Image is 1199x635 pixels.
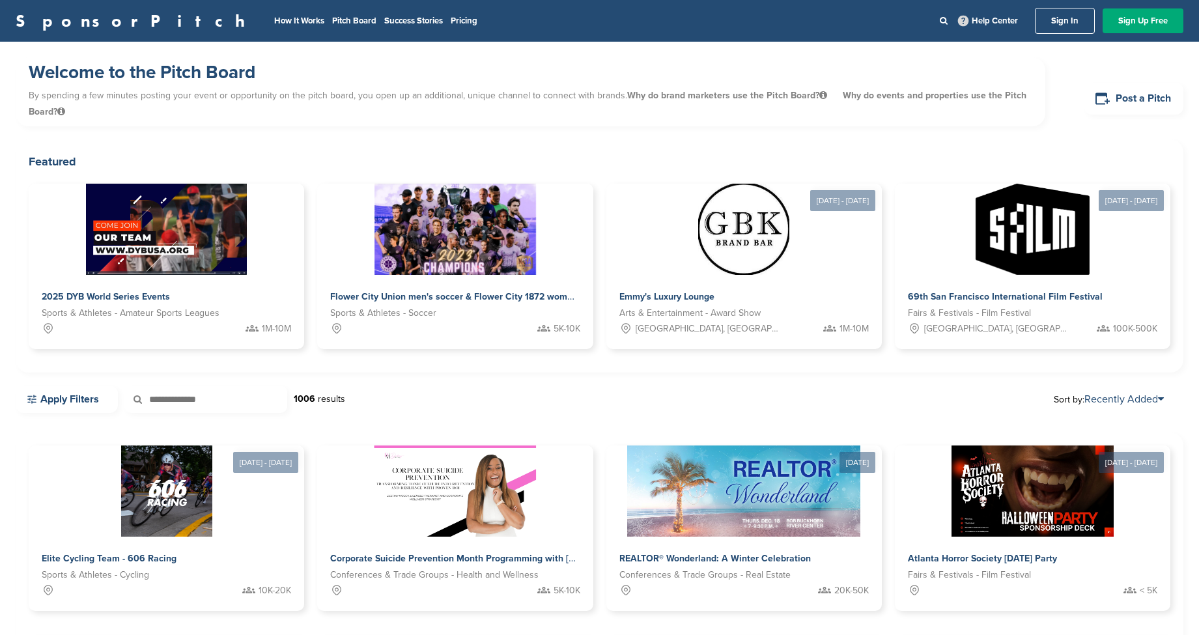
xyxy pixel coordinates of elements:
span: Conferences & Trade Groups - Health and Wellness [330,568,539,582]
span: 5K-10K [554,322,580,336]
div: [DATE] - [DATE] [1099,190,1164,211]
span: Conferences & Trade Groups - Real Estate [619,568,791,582]
span: 5K-10K [554,584,580,598]
h1: Welcome to the Pitch Board [29,61,1032,84]
img: Sponsorpitch & [952,445,1114,537]
img: Sponsorpitch & [698,184,789,275]
div: [DATE] - [DATE] [1099,452,1164,473]
a: [DATE] Sponsorpitch & REALTOR® Wonderland: A Winter Celebration Conferences & Trade Groups - Real... [606,425,882,611]
a: [DATE] - [DATE] Sponsorpitch & 69th San Francisco International Film Festival Fairs & Festivals -... [895,163,1170,349]
span: Sports & Athletes - Amateur Sports Leagues [42,306,219,320]
span: Corporate Suicide Prevention Month Programming with [PERSON_NAME] [330,553,638,564]
span: 10K-20K [259,584,291,598]
span: 100K-500K [1113,322,1157,336]
div: [DATE] - [DATE] [810,190,875,211]
a: [DATE] - [DATE] Sponsorpitch & Atlanta Horror Society [DATE] Party Fairs & Festivals - Film Festi... [895,425,1170,611]
span: 1M-10M [839,322,869,336]
span: 69th San Francisco International Film Festival [908,291,1103,302]
span: [GEOGRAPHIC_DATA], [GEOGRAPHIC_DATA] [924,322,1070,336]
span: 2025 DYB World Series Events [42,291,170,302]
a: Recently Added [1084,393,1164,406]
span: Emmy's Luxury Lounge [619,291,714,302]
a: Sign Up Free [1103,8,1183,33]
a: Sponsorpitch & Flower City Union men's soccer & Flower City 1872 women's soccer Sports & Athletes... [317,184,593,349]
img: Sponsorpitch & [627,445,860,537]
a: [DATE] - [DATE] Sponsorpitch & Emmy's Luxury Lounge Arts & Entertainment - Award Show [GEOGRAPHIC... [606,163,882,349]
span: results [318,393,345,404]
span: Fairs & Festivals - Film Festival [908,306,1031,320]
a: Help Center [955,13,1021,29]
h2: Featured [29,152,1170,171]
span: 20K-50K [834,584,869,598]
p: By spending a few minutes posting your event or opportunity on the pitch board, you open up an ad... [29,84,1032,123]
span: 1M-10M [262,322,291,336]
a: Sponsorpitch & Corporate Suicide Prevention Month Programming with [PERSON_NAME] Conferences & Tr... [317,445,593,611]
img: Sponsorpitch & [976,184,1090,275]
span: Elite Cycling Team - 606 Racing [42,553,176,564]
a: Pricing [451,16,477,26]
img: Sponsorpitch & [374,445,536,537]
a: SponsorPitch [16,12,253,29]
a: Sponsorpitch & 2025 DYB World Series Events Sports & Athletes - Amateur Sports Leagues 1M-10M [29,184,304,349]
span: Sort by: [1054,394,1164,404]
img: Sponsorpitch & [121,445,212,537]
a: Apply Filters [16,386,118,413]
span: Atlanta Horror Society [DATE] Party [908,553,1057,564]
a: [DATE] - [DATE] Sponsorpitch & Elite Cycling Team - 606 Racing Sports & Athletes - Cycling 10K-20K [29,425,304,611]
a: Pitch Board [332,16,376,26]
a: Sign In [1035,8,1095,34]
span: Flower City Union men's soccer & Flower City 1872 women's soccer [330,291,614,302]
span: Sports & Athletes - Soccer [330,306,436,320]
a: Success Stories [384,16,443,26]
span: REALTOR® Wonderland: A Winter Celebration [619,553,811,564]
span: < 5K [1140,584,1157,598]
div: [DATE] - [DATE] [233,452,298,473]
a: Post a Pitch [1084,83,1183,115]
span: Sports & Athletes - Cycling [42,568,149,582]
strong: 1006 [294,393,315,404]
a: How It Works [274,16,324,26]
span: [GEOGRAPHIC_DATA], [GEOGRAPHIC_DATA] [636,322,782,336]
img: Sponsorpitch & [86,184,247,275]
span: Fairs & Festivals - Film Festival [908,568,1031,582]
div: [DATE] [839,452,875,473]
img: Sponsorpitch & [374,184,537,275]
span: Arts & Entertainment - Award Show [619,306,761,320]
span: Why do brand marketers use the Pitch Board? [627,90,830,101]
